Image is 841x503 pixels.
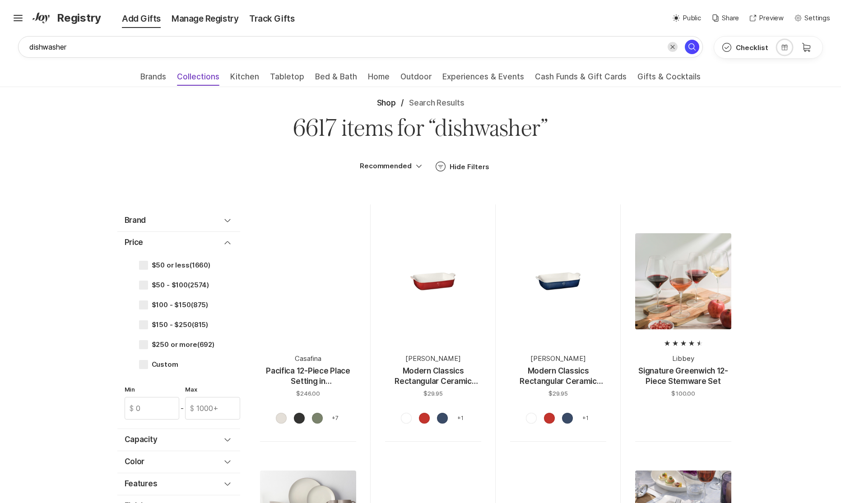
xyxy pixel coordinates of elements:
[385,219,481,427] a: [PERSON_NAME]Modern Classics Rectangular Ceramic Baking Dish, 8" in Rouge$29.95SugarRougeTwilight+1
[405,354,460,364] span: [PERSON_NAME]
[668,42,678,52] button: Clear search
[401,98,404,109] span: /
[117,234,240,252] button: Price
[530,354,585,364] span: [PERSON_NAME]
[635,366,731,388] p: Signature Greenwich 12-Piece Stemware Set
[399,413,413,427] button: Sugar
[414,161,424,171] span: Option select
[560,413,574,427] button: Twilight
[750,13,784,23] button: Preview
[377,98,396,109] a: Shop
[672,354,694,364] span: Libbey
[292,413,306,427] button: Seed Grey
[311,413,322,424] div: Artichoke
[535,72,627,87] a: Cash Funds & Gift Cards
[117,252,240,427] div: Price
[417,413,431,427] button: Rouge
[685,40,699,54] button: Search for
[104,13,166,25] div: Add Gifts
[544,413,554,424] div: Rouge
[152,321,209,329] span: $150 - $250 (815)
[152,341,214,349] span: $250 or more (692)
[185,385,240,393] label: Max
[418,413,429,424] div: Rouge
[683,13,701,23] p: Public
[435,413,449,427] button: Twilight
[125,479,222,489] div: Features
[330,413,340,424] div: + 7
[400,72,432,87] a: Outdoor
[510,366,606,388] p: Modern Classics Rectangular Ceramic Baking Dish, 8" in Twilight
[409,98,464,109] span: Search Results
[578,413,592,427] button: +1
[57,10,101,26] span: Registry
[714,37,776,58] button: Checklist
[525,413,536,424] div: Sugar
[117,475,240,493] button: Features
[795,13,830,23] button: Settings
[423,389,443,397] span: $29.95
[260,219,356,427] a: CasafinaPacifica 12-Piece Place Setting in [GEOGRAPHIC_DATA], Service for 4$246.00VanillaSeed Gre...
[635,219,731,397] a: LibbeySignature Greenwich 12-Piece Stemware Set$100.00
[125,237,222,248] div: Price
[712,13,739,23] button: Share
[117,453,240,471] button: Color
[140,72,166,87] span: Brands
[166,13,244,25] div: Manage Registry
[125,434,222,445] div: Capacity
[125,385,180,393] label: Min
[296,389,320,397] span: $246.00
[315,72,357,87] a: Bed & Bath
[274,413,288,427] button: Vanilla
[295,354,321,364] span: Casafina
[18,36,703,58] input: Search brands, products, or paste a URL
[117,431,240,449] button: Capacity
[637,72,701,87] a: Gifts & Cocktails
[117,212,240,230] button: Brand
[368,72,390,87] a: Home
[152,301,209,309] span: $100 - $150 (875)
[673,13,701,23] button: Public
[310,413,324,427] button: Artichoke
[293,413,304,424] div: Seed Grey
[542,413,556,427] button: Rouge
[453,413,467,427] button: +1
[125,215,222,226] div: Brand
[722,13,739,23] p: Share
[562,413,572,424] div: Twilight
[293,112,548,143] p: 6617 items for “dishwasher”
[671,389,695,397] span: $100.00
[580,413,590,424] div: + 1
[179,397,185,420] div: -
[442,72,524,87] a: Experiences & Events
[437,413,447,424] div: Twilight
[230,72,259,87] a: Kitchen
[385,366,481,388] p: Modern Classics Rectangular Ceramic Baking Dish, 8" in Rouge
[548,389,568,397] span: $29.95
[759,13,784,23] p: Preview
[125,457,222,467] div: Color
[275,413,286,424] div: Vanilla
[152,261,210,269] span: $50 or less (1660)
[400,413,411,424] div: Sugar
[270,72,304,87] a: Tabletop
[152,360,178,369] span: Custom
[260,366,356,388] p: Pacifica 12-Piece Place Setting in Vanilla, Service for 4
[244,13,300,25] div: Track Gifts
[524,413,538,427] button: Sugar
[450,162,489,171] div: Hide Filters
[804,13,830,23] p: Settings
[455,413,465,424] div: + 1
[125,397,179,419] input: 0
[177,72,219,87] a: Collections
[152,281,209,289] span: $50 - $100 (2574)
